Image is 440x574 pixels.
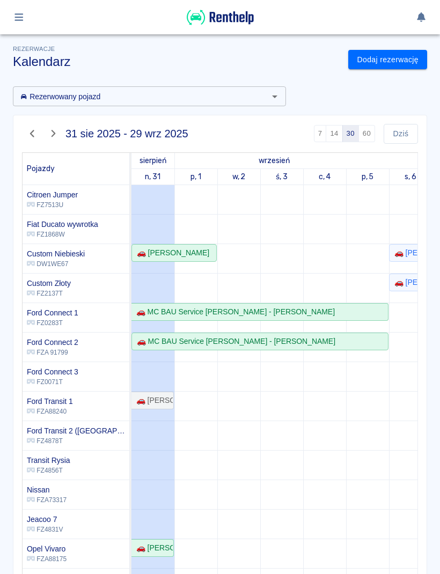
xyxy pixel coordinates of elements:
[132,306,335,318] div: 🚗 MC BAU Service [PERSON_NAME] - [PERSON_NAME]
[27,289,71,298] p: FZ2137T
[27,230,98,239] p: FZ1868W
[27,554,67,564] p: FZA88175
[188,169,204,185] a: 1 września 2025
[132,542,173,554] div: 🚗 [PERSON_NAME]
[27,436,125,446] p: FZ4878T
[133,247,209,259] div: 🚗 [PERSON_NAME]
[27,455,70,466] h6: Transit Rysia
[133,336,335,347] div: 🚗 MC BAU Service [PERSON_NAME] - [PERSON_NAME]
[16,90,265,103] input: Wyszukaj i wybierz pojazdy...
[326,125,342,142] button: 14 dni
[27,396,73,407] h6: Ford Transit 1
[27,219,98,230] h6: Fiat Ducato wywrotka
[316,169,334,185] a: 4 września 2025
[27,348,78,357] p: FZA 91799
[65,127,188,140] h4: 31 sie 2025 - 29 wrz 2025
[27,278,71,289] h6: Custom Złoty
[187,9,254,26] img: Renthelp logo
[27,164,55,173] span: Pojazdy
[13,46,55,52] span: Rezerwacje
[358,125,375,142] button: 60 dni
[132,395,173,406] div: 🚗 [PERSON_NAME]
[27,366,78,377] h6: Ford Connect 3
[27,377,78,387] p: FZ0071T
[187,19,254,28] a: Renthelp logo
[27,318,78,328] p: FZ0283T
[27,525,63,534] p: FZ4831V
[27,337,78,348] h6: Ford Connect 2
[348,50,427,70] a: Dodaj rezerwację
[27,248,85,259] h6: Custom Niebieski
[27,495,67,505] p: FZA73317
[27,407,73,416] p: FZA88240
[314,125,327,142] button: 7 dni
[27,514,63,525] h6: Jeacoo 7
[13,54,340,69] h3: Kalendarz
[256,153,293,168] a: 1 września 2025
[27,307,78,318] h6: Ford Connect 1
[27,189,78,200] h6: Citroen Jumper
[267,89,282,104] button: Otwórz
[342,125,359,142] button: 30 dni
[230,169,248,185] a: 2 września 2025
[384,124,418,144] button: Dziś
[402,169,419,185] a: 6 września 2025
[27,259,85,269] p: DW1WE67
[142,169,163,185] a: 31 sierpnia 2025
[27,484,67,495] h6: Nissan
[137,153,169,168] a: 31 sierpnia 2025
[359,169,377,185] a: 5 września 2025
[27,425,125,436] h6: Ford Transit 2 (Niemcy)
[27,200,78,210] p: FZ7513U
[27,543,67,554] h6: Opel Vivaro
[27,466,70,475] p: FZ4856T
[273,169,290,185] a: 3 września 2025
